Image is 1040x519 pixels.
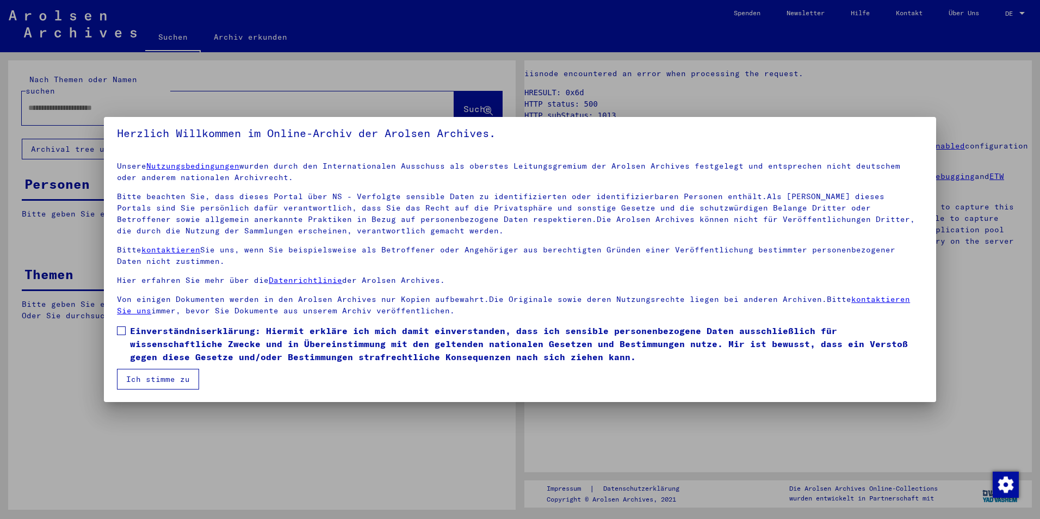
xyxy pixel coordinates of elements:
[141,245,200,255] a: kontaktieren
[117,294,910,316] a: kontaktieren Sie uns
[117,125,923,142] h5: Herzlich Willkommen im Online-Archiv der Arolsen Archives.
[130,324,923,363] span: Einverständniserklärung: Hiermit erkläre ich mich damit einverstanden, dass ich sensible personen...
[117,244,923,267] p: Bitte Sie uns, wenn Sie beispielsweise als Betroffener oder Angehöriger aus berechtigten Gründen ...
[117,160,923,183] p: Unsere wurden durch den Internationalen Ausschuss als oberstes Leitungsgremium der Arolsen Archiv...
[117,191,923,237] p: Bitte beachten Sie, dass dieses Portal über NS - Verfolgte sensible Daten zu identifizierten oder...
[146,161,239,171] a: Nutzungsbedingungen
[993,472,1019,498] img: Zustimmung ändern
[117,275,923,286] p: Hier erfahren Sie mehr über die der Arolsen Archives.
[117,369,199,390] button: Ich stimme zu
[117,294,923,317] p: Von einigen Dokumenten werden in den Arolsen Archives nur Kopien aufbewahrt.Die Originale sowie d...
[269,275,342,285] a: Datenrichtlinie
[992,471,1018,497] div: Zustimmung ändern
